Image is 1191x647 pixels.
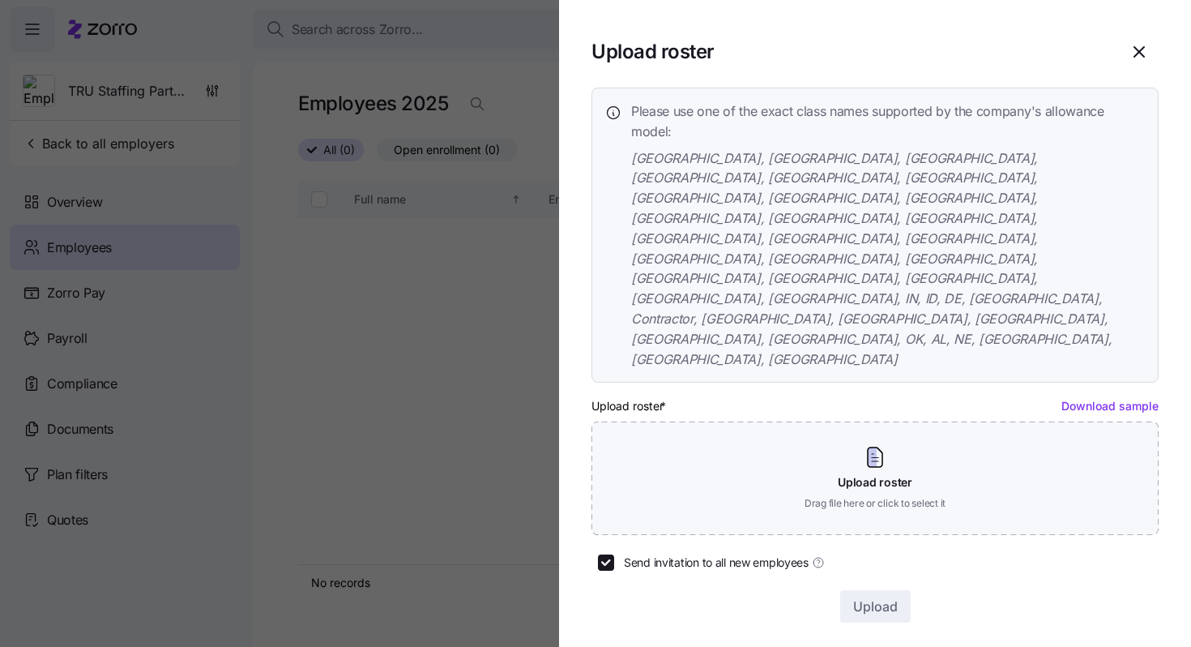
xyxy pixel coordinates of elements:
[631,101,1145,142] span: Please use one of the exact class names supported by the company's allowance model:
[853,597,898,616] span: Upload
[624,555,809,571] span: Send invitation to all new employees
[591,39,1107,64] h1: Upload roster
[631,148,1145,370] span: [GEOGRAPHIC_DATA], [GEOGRAPHIC_DATA], [GEOGRAPHIC_DATA], [GEOGRAPHIC_DATA], [GEOGRAPHIC_DATA], [G...
[1061,399,1159,413] a: Download sample
[591,397,669,415] label: Upload roster
[840,590,911,623] button: Upload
